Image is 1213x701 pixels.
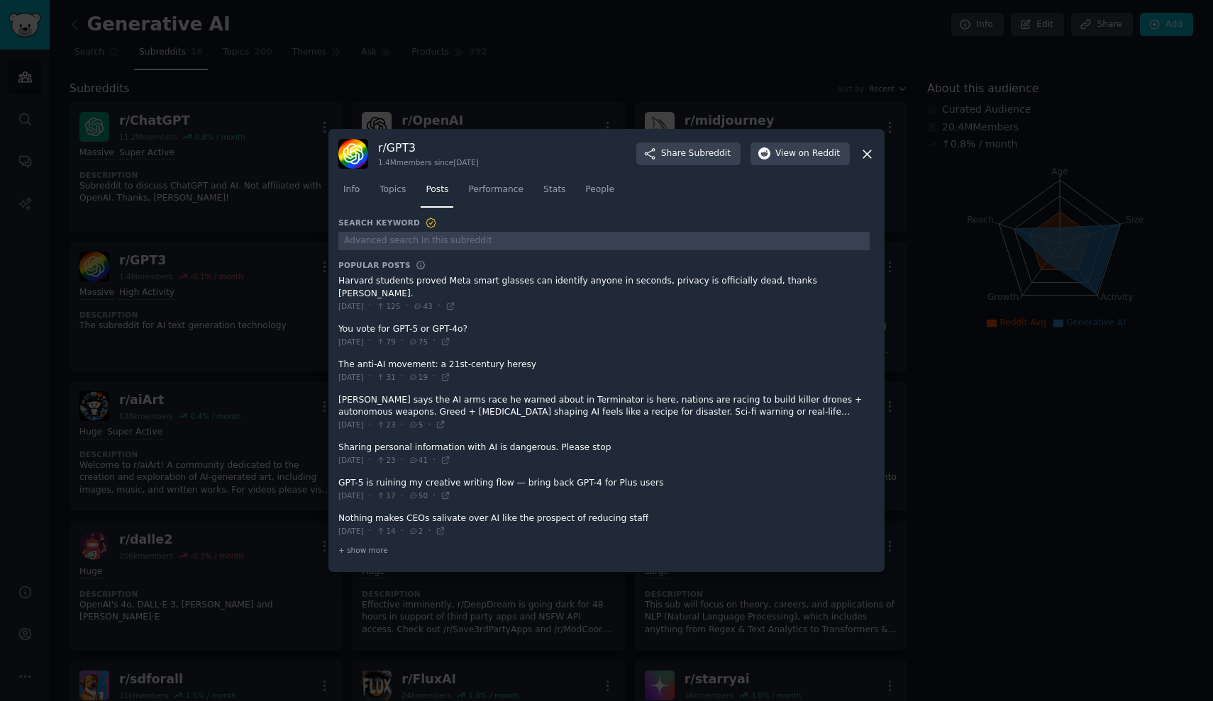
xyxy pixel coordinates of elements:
span: 31 [376,372,395,382]
span: 75 [409,337,428,347]
button: ShareSubreddit [636,142,741,165]
a: Stats [538,179,570,208]
span: 43 [413,301,432,311]
h3: Search Keyword [338,217,438,230]
span: · [428,419,431,432]
span: [DATE] [338,337,364,347]
span: · [401,525,404,538]
span: 2 [409,526,423,536]
span: View [775,147,840,160]
span: [DATE] [338,420,364,430]
span: Subreddit [689,147,731,160]
span: [DATE] [338,372,364,382]
span: · [401,335,404,348]
span: Info [343,184,360,196]
a: Posts [421,179,453,208]
button: Viewon Reddit [750,142,850,165]
span: · [369,300,372,313]
span: 79 [376,337,395,347]
span: on Reddit [799,147,840,160]
span: · [401,419,404,432]
span: 5 [409,420,423,430]
span: · [433,371,436,383]
span: [DATE] [338,490,364,500]
h3: r/ GPT3 [378,140,479,155]
a: Info [338,179,365,208]
div: 1.4M members since [DATE] [378,157,479,167]
img: GPT3 [338,139,368,169]
span: 17 [376,490,395,500]
span: · [438,300,441,313]
a: Topics [375,179,411,208]
span: · [369,419,372,432]
span: · [369,335,372,348]
span: · [405,300,408,313]
input: Advanced search in this subreddit [338,232,870,251]
span: Share [661,147,731,160]
span: Posts [426,184,448,196]
span: · [369,454,372,467]
span: 23 [376,455,395,465]
span: · [433,490,436,503]
span: 14 [376,526,395,536]
span: · [428,525,431,538]
span: [DATE] [338,526,364,536]
span: Stats [543,184,565,196]
span: · [401,371,404,383]
a: Performance [463,179,528,208]
span: 125 [376,301,400,311]
span: · [433,335,436,348]
h3: Popular Posts [338,260,411,270]
span: · [369,371,372,383]
span: [DATE] [338,455,364,465]
span: · [433,454,436,467]
span: 50 [409,490,428,500]
span: 41 [409,455,428,465]
span: Performance [468,184,524,196]
span: 23 [376,420,395,430]
span: · [401,454,404,467]
span: · [369,525,372,538]
span: [DATE] [338,301,364,311]
span: + show more [338,545,388,555]
a: People [580,179,619,208]
span: 19 [409,372,428,382]
span: Topics [380,184,406,196]
span: People [585,184,614,196]
span: · [369,490,372,503]
span: · [401,490,404,503]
